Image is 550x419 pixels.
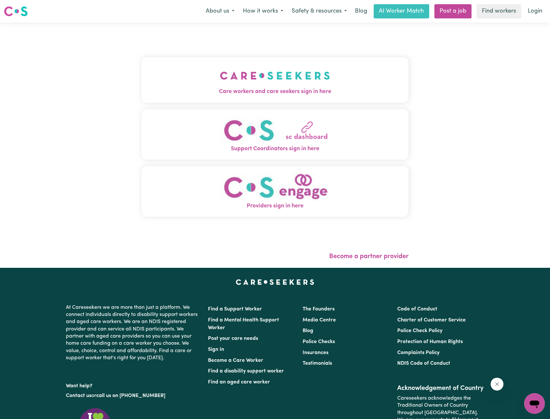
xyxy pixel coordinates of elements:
a: Code of Conduct [397,307,437,312]
span: Support Coordinators sign in here [141,145,409,153]
button: Safety & resources [287,5,351,18]
a: Find a disability support worker [208,369,284,374]
button: Care workers and care seekers sign in here [141,57,409,102]
a: Post your care needs [208,336,258,341]
a: Login [524,4,546,18]
a: Find a Support Worker [208,307,262,312]
a: Media Centre [303,318,336,323]
a: Police Check Policy [397,328,442,333]
button: How it works [239,5,287,18]
a: Find an aged care worker [208,380,270,385]
p: or [66,390,200,402]
span: Need any help? [4,5,39,10]
h2: Acknowledgement of Country [397,384,484,392]
a: Protection of Human Rights [397,339,463,344]
p: At Careseekers we are more than just a platform. We connect individuals directly to disability su... [66,301,200,364]
a: call us on [PHONE_NUMBER] [96,393,165,398]
a: Insurances [303,350,328,355]
a: Blog [303,328,313,333]
a: NDIS Code of Conduct [397,361,450,366]
button: About us [202,5,239,18]
iframe: Close message [491,378,503,391]
a: The Founders [303,307,335,312]
iframe: Button to launch messaging window [524,393,545,414]
span: Care workers and care seekers sign in here [141,88,409,96]
a: Become a Care Worker [208,358,263,363]
a: Careseekers logo [4,4,28,19]
a: Police Checks [303,339,335,344]
a: Complaints Policy [397,350,440,355]
img: Careseekers logo [4,5,28,17]
a: Find a Mental Health Support Worker [208,318,279,330]
p: Want help? [66,380,200,390]
button: Support Coordinators sign in here [141,109,409,160]
a: Post a job [434,4,472,18]
a: Blog [351,4,371,18]
button: Providers sign in here [141,166,409,217]
a: Charter of Customer Service [397,318,466,323]
a: AI Worker Match [374,4,429,18]
a: Sign In [208,347,224,352]
a: Find workers [477,4,521,18]
a: Contact us [66,393,91,398]
a: Become a partner provider [329,253,409,260]
a: Careseekers home page [236,279,314,285]
a: Testimonials [303,361,332,366]
span: Providers sign in here [141,202,409,210]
